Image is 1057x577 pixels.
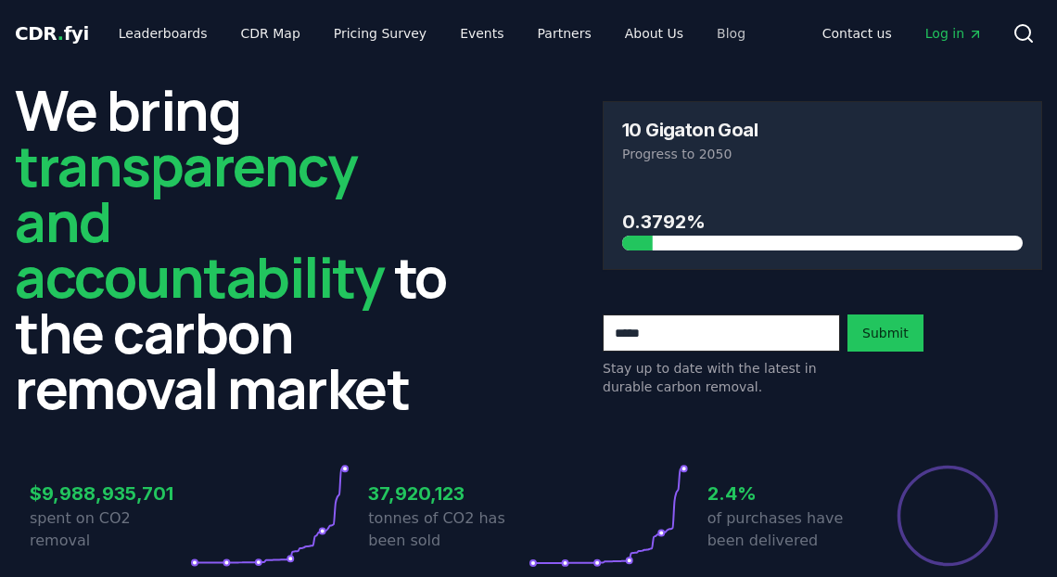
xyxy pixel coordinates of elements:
[104,17,223,50] a: Leaderboards
[368,480,528,507] h3: 37,920,123
[30,507,190,552] p: spent on CO2 removal
[603,359,840,396] p: Stay up to date with the latest in durable carbon removal.
[622,145,1023,163] p: Progress to 2050
[622,208,1023,236] h3: 0.3792%
[57,22,64,45] span: .
[847,314,923,352] button: Submit
[707,507,868,552] p: of purchases have been delivered
[610,17,698,50] a: About Us
[15,127,384,314] span: transparency and accountability
[445,17,518,50] a: Events
[319,17,441,50] a: Pricing Survey
[15,82,454,416] h2: We bring to the carbon removal market
[104,17,760,50] nav: Main
[707,480,868,507] h3: 2.4%
[523,17,606,50] a: Partners
[911,17,998,50] a: Log in
[622,121,758,139] h3: 10 Gigaton Goal
[808,17,907,50] a: Contact us
[925,24,983,43] span: Log in
[30,480,190,507] h3: $9,988,935,701
[896,464,1000,568] div: Percentage of sales delivered
[226,17,315,50] a: CDR Map
[808,17,998,50] nav: Main
[15,22,89,45] span: CDR fyi
[368,507,528,552] p: tonnes of CO2 has been sold
[15,20,89,46] a: CDR.fyi
[702,17,760,50] a: Blog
